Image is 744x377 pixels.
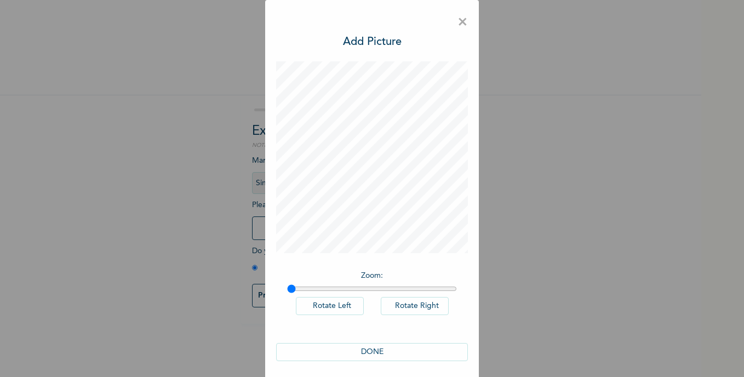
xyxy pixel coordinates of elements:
h3: Add Picture [343,34,402,50]
span: × [457,11,468,34]
button: Rotate Left [296,297,364,315]
button: DONE [276,343,468,361]
p: Zoom : [287,270,457,282]
span: Please add a recent Passport Photograph [252,201,449,245]
button: Rotate Right [381,297,449,315]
